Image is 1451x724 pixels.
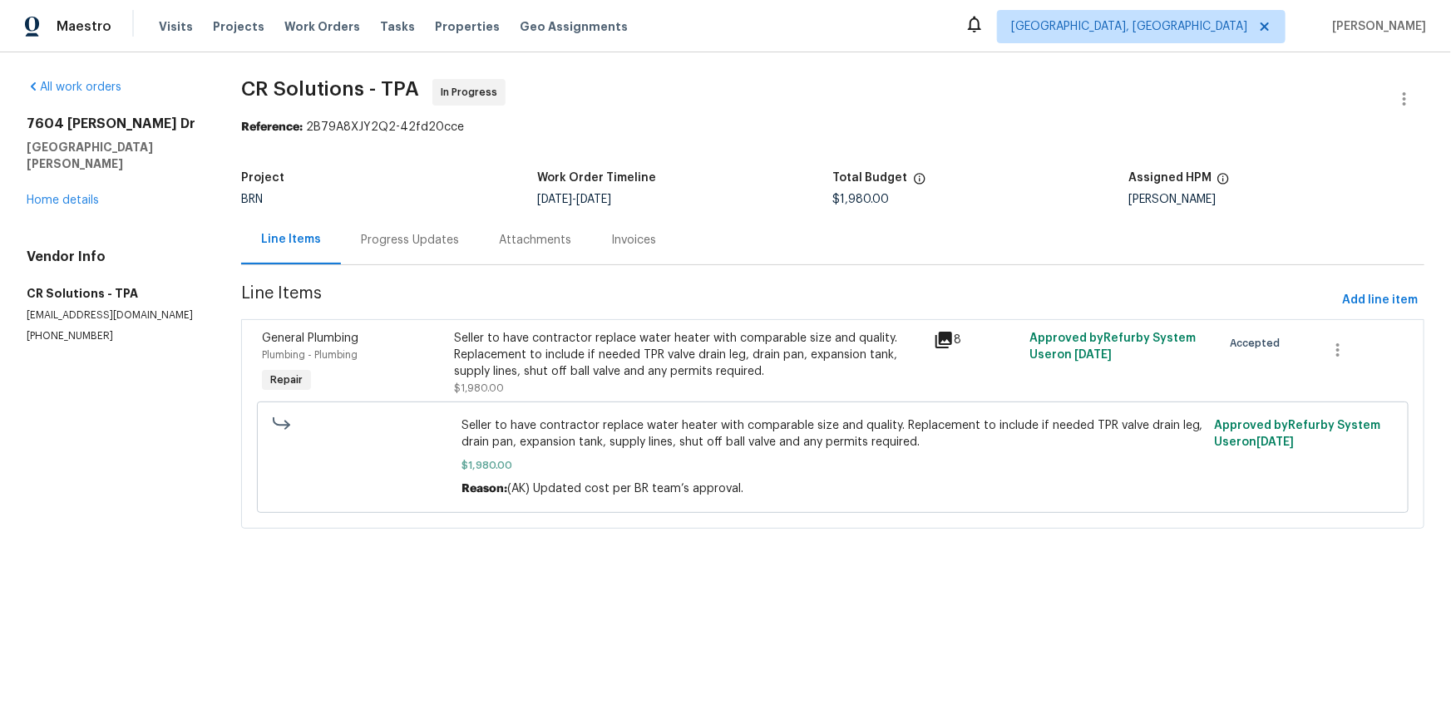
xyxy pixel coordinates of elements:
div: Line Items [261,231,321,248]
div: Invoices [611,232,656,249]
div: Attachments [499,232,571,249]
b: Reference: [241,121,303,133]
span: Visits [159,18,193,35]
div: Progress Updates [361,232,459,249]
span: Accepted [1230,335,1286,352]
span: [DATE] [1257,436,1295,448]
span: [GEOGRAPHIC_DATA], [GEOGRAPHIC_DATA] [1011,18,1247,35]
h5: CR Solutions - TPA [27,285,201,302]
span: The hpm assigned to this work order. [1217,172,1230,194]
span: [DATE] [1074,349,1112,361]
div: 2B79A8XJY2Q2-42fd20cce [241,119,1424,135]
span: $1,980.00 [833,194,890,205]
p: [EMAIL_ADDRESS][DOMAIN_NAME] [27,308,201,323]
span: Add line item [1342,290,1418,311]
h2: 7604 [PERSON_NAME] Dr [27,116,201,132]
span: [DATE] [576,194,611,205]
h5: Assigned HPM [1128,172,1212,184]
span: BRN [241,194,263,205]
span: The total cost of line items that have been proposed by Opendoor. This sum includes line items th... [913,172,926,194]
div: 8 [934,330,1019,350]
span: [PERSON_NAME] [1325,18,1426,35]
span: In Progress [441,84,504,101]
span: Approved by Refurby System User on [1215,420,1381,448]
span: Line Items [241,285,1335,316]
span: Properties [435,18,500,35]
span: Maestro [57,18,111,35]
span: Repair [264,372,309,388]
span: General Plumbing [262,332,358,344]
span: $1,980.00 [461,457,1205,474]
span: Reason: [461,483,507,495]
h5: Project [241,172,284,184]
span: Tasks [380,21,415,32]
span: Work Orders [284,18,360,35]
h5: [GEOGRAPHIC_DATA][PERSON_NAME] [27,139,201,172]
h5: Total Budget [833,172,908,184]
span: - [537,194,611,205]
span: Seller to have contractor replace water heater with comparable size and quality. Replacement to i... [461,417,1205,451]
span: Approved by Refurby System User on [1029,332,1196,361]
div: Seller to have contractor replace water heater with comparable size and quality. Replacement to i... [454,330,924,380]
a: Home details [27,195,99,206]
div: [PERSON_NAME] [1128,194,1424,205]
span: CR Solutions - TPA [241,79,419,99]
span: $1,980.00 [454,383,504,393]
span: [DATE] [537,194,572,205]
button: Add line item [1335,285,1424,316]
h4: Vendor Info [27,249,201,265]
span: Geo Assignments [520,18,628,35]
span: Plumbing - Plumbing [262,350,358,360]
span: Projects [213,18,264,35]
h5: Work Order Timeline [537,172,656,184]
a: All work orders [27,81,121,93]
p: [PHONE_NUMBER] [27,329,201,343]
span: (AK) Updated cost per BR team’s approval. [507,483,743,495]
